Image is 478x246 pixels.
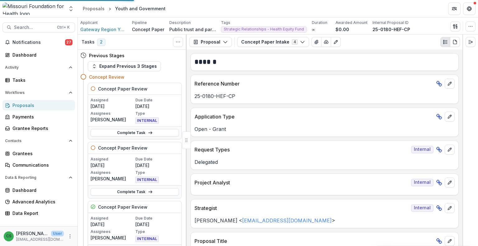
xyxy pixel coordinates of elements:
span: Internal [411,179,433,186]
p: Proposal Title [194,237,433,245]
a: Data Report [2,208,75,218]
span: Notifications [12,40,65,45]
p: [PERSON_NAME] [91,234,134,241]
p: [DATE] [91,162,134,169]
p: [PERSON_NAME] < > [194,217,455,224]
a: Dashboard [2,185,75,195]
span: Internal [411,204,433,212]
button: More [66,233,74,240]
p: 25-0180-HEF-CP [194,92,455,100]
p: Application Type [194,113,433,120]
button: edit [445,236,455,246]
p: Tags [221,20,230,26]
a: Gateway Region Young Men's Christian Association [80,26,127,33]
a: Proposals [80,4,107,13]
span: Data & Reporting [5,175,66,180]
div: Grantee Reports [12,125,70,132]
p: Applicant [80,20,98,26]
span: INTERNAL [135,236,159,242]
p: Description [169,20,191,26]
button: PDF view [450,37,460,47]
button: Concept Paper Intake4 [237,37,309,47]
p: [DATE] [135,103,179,109]
p: ∞ [312,26,315,33]
div: Tasks [12,77,70,83]
h4: Concept Review [89,74,124,80]
button: edit [445,203,455,213]
p: User [51,231,64,236]
a: [EMAIL_ADDRESS][DOMAIN_NAME] [242,217,332,224]
a: Complete Task [91,188,179,196]
nav: breadcrumb [80,4,168,13]
p: Internal Proposal ID [373,20,409,26]
p: [PERSON_NAME] [91,175,134,182]
p: Request Types [194,146,409,153]
p: Reference Number [194,80,433,87]
a: Proposals [2,100,75,110]
img: Missouri Foundation for Health logo [2,2,64,15]
p: Due Date [135,216,179,221]
p: Type [135,170,179,175]
div: Grantees [12,150,70,157]
div: Youth and Government [115,5,166,12]
button: Open entity switcher [67,2,75,15]
div: Advanced Analytics [12,198,70,205]
p: [DATE] [91,103,134,109]
div: Payments [12,114,70,120]
p: [EMAIL_ADDRESS][DOMAIN_NAME] [16,237,64,242]
a: Grantees [2,148,75,159]
p: [PERSON_NAME] [91,116,134,123]
h3: Tasks [82,39,95,45]
button: Expand right [466,37,476,47]
div: Ctrl + K [56,24,71,31]
p: Assignees [91,229,134,234]
a: Advanced Analytics [2,197,75,207]
button: edit [445,112,455,122]
button: edit [445,79,455,89]
a: Grantee Reports [2,123,75,133]
span: Search... [14,25,53,30]
div: Dashboard [12,187,70,193]
button: Open Data & Reporting [2,173,75,183]
span: 2 [97,39,105,46]
a: Communications [2,160,75,170]
p: Type [135,111,179,116]
button: Proposal [189,37,232,47]
a: Payments [2,112,75,122]
div: Proposals [83,5,105,12]
p: Project Analyst [194,179,409,186]
p: Assigned [91,216,134,221]
span: Strategic Relationships - Health Equity Fund [224,27,304,31]
button: Partners [448,2,461,15]
button: Plaintext view [440,37,450,47]
div: Communications [12,162,70,168]
div: Dashboard [12,52,70,58]
div: Proposals [12,102,70,109]
p: Strategist [194,204,409,212]
p: Open - Grant [194,125,455,133]
p: Public trust and participation are essential components of an effective healthcare system. Trust ... [169,26,216,33]
p: Assigned [91,97,134,103]
span: Activity [5,65,66,70]
h5: Concept Paper Review [98,86,148,92]
p: [PERSON_NAME] [16,230,49,237]
button: edit [445,178,455,188]
p: Assignees [91,111,134,116]
p: Assigned [91,156,134,162]
p: Delegated [194,158,455,166]
p: Assignees [91,170,134,175]
h4: Previous Stages [89,52,124,59]
span: Contacts [5,139,66,143]
a: Dashboard [2,50,75,60]
span: INTERNAL [135,118,159,124]
h5: Concept Paper Review [98,145,148,151]
p: $0.00 [335,26,349,33]
button: Get Help [463,2,476,15]
div: Chase Shiflet [6,234,12,238]
button: Open Workflows [2,88,75,98]
span: 27 [65,39,73,45]
span: Internal [411,146,433,153]
button: Toggle View Cancelled Tasks [173,37,183,47]
button: Edit as form [331,37,341,47]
